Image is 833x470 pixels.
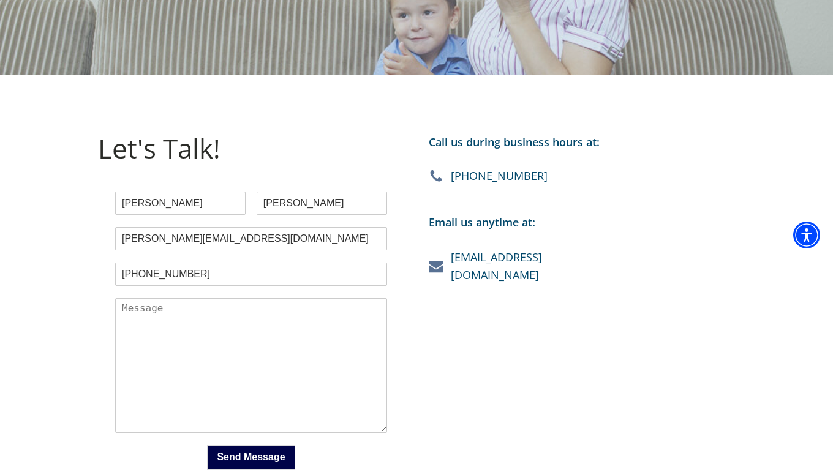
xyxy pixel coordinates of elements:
[207,445,295,469] button: Send Message
[115,227,387,250] input: Email Address
[429,133,600,169] div: Call us during business hours at:
[98,133,221,163] h1: Let's Talk!
[429,214,535,249] div: Email us anytime at:
[115,192,246,215] input: First Name
[451,168,548,184] div: [PHONE_NUMBER]
[115,263,387,286] input: Phone
[257,192,387,215] input: Last Name
[451,248,542,284] a: [EMAIL_ADDRESS][DOMAIN_NAME]
[793,222,820,248] div: Accessibility Menu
